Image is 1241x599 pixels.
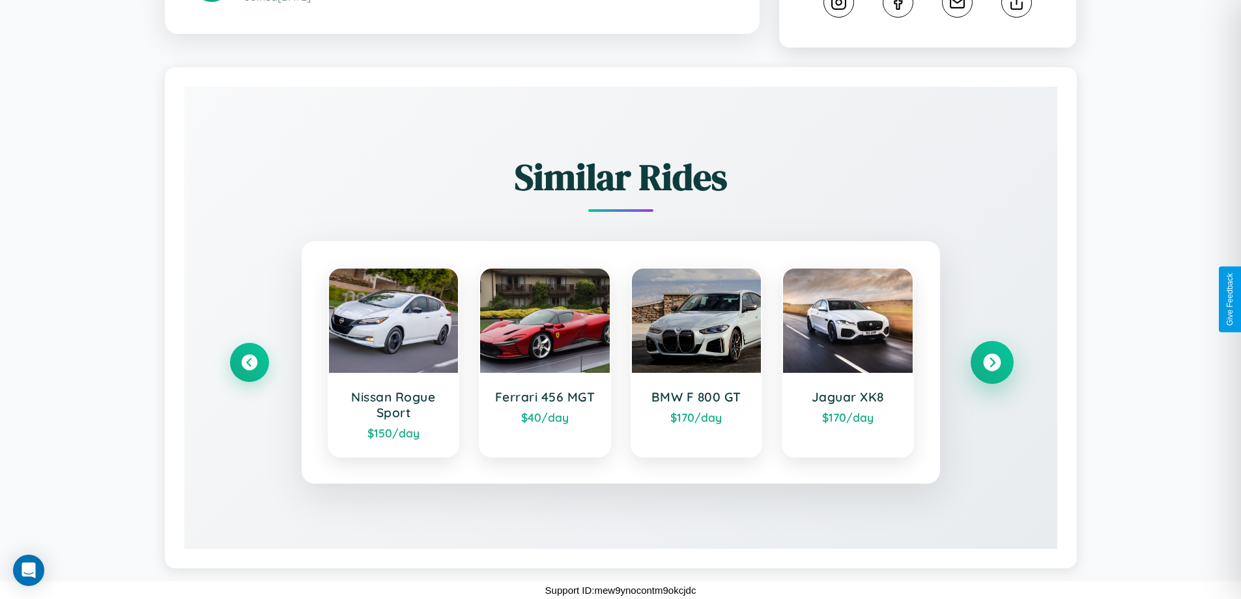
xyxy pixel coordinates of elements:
[796,410,900,424] div: $ 170 /day
[230,152,1012,202] h2: Similar Rides
[342,426,446,440] div: $ 150 /day
[1225,273,1234,326] div: Give Feedback
[479,267,611,458] a: Ferrari 456 MGT$40/day
[342,389,446,420] h3: Nissan Rogue Sport
[545,581,696,599] p: Support ID: mew9ynocontm9okcjdc
[328,267,460,458] a: Nissan Rogue Sport$150/day
[645,410,749,424] div: $ 170 /day
[631,267,763,458] a: BMW F 800 GT$170/day
[493,389,597,405] h3: Ferrari 456 MGT
[782,267,914,458] a: Jaguar XK8$170/day
[493,410,597,424] div: $ 40 /day
[13,555,44,586] div: Open Intercom Messenger
[796,389,900,405] h3: Jaguar XK8
[645,389,749,405] h3: BMW F 800 GT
